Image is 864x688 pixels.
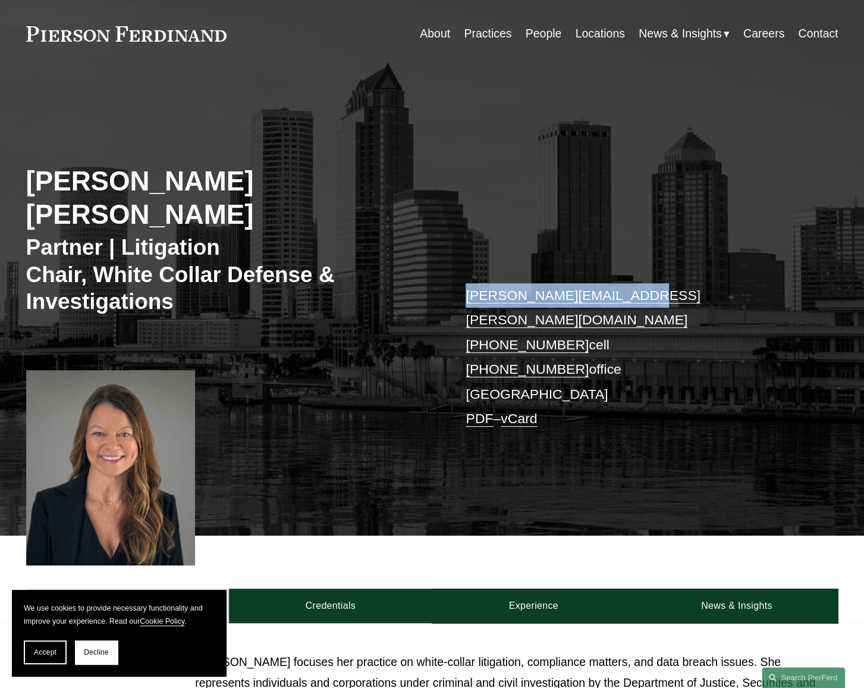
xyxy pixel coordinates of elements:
button: Decline [75,640,118,664]
h2: [PERSON_NAME] [PERSON_NAME] [26,165,432,231]
a: Careers [743,22,784,45]
span: Decline [84,648,109,656]
span: News & Insights [639,23,722,44]
a: Practices [464,22,511,45]
a: [PERSON_NAME][EMAIL_ADDRESS][PERSON_NAME][DOMAIN_NAME] [466,287,700,327]
a: [PHONE_NUMBER] [466,337,589,352]
a: [PHONE_NUMBER] [466,361,589,377]
a: Search this site [762,667,845,688]
p: We use cookies to provide necessary functionality and improve your experience. Read our . [24,602,214,628]
a: Experience [432,589,634,624]
section: Cookie banner [12,590,226,676]
button: Accept [24,640,67,664]
a: Contact [798,22,838,45]
a: Locations [575,22,624,45]
a: PDF [466,411,493,426]
a: vCard [501,411,537,426]
span: Accept [34,648,56,656]
p: cell office [GEOGRAPHIC_DATA] – [466,283,804,431]
a: Cookie Policy [140,617,184,626]
a: News & Insights [635,589,838,624]
a: folder dropdown [639,22,730,45]
a: About [26,589,229,624]
a: About [420,22,450,45]
a: People [526,22,562,45]
h3: Partner | Litigation Chair, White Collar Defense & Investigations [26,234,432,315]
a: Credentials [229,589,432,624]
